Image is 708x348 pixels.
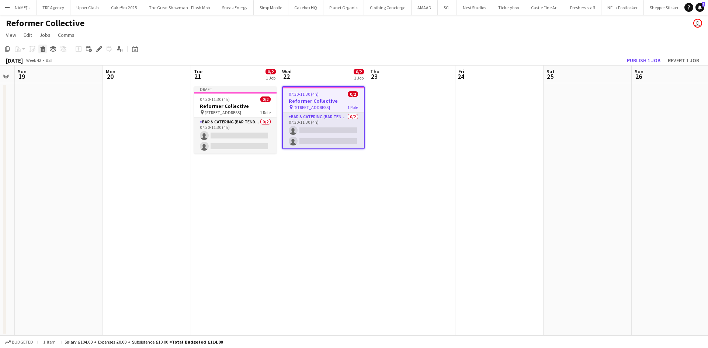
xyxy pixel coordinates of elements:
app-user-avatar: habon mohamed [693,19,702,28]
button: Freshers staff [564,0,601,15]
div: Salary £104.00 + Expenses £0.00 + Subsistence £10.00 = [65,339,223,345]
span: 07:30-11:30 (4h) [289,91,319,97]
h3: Reformer Collective [283,98,364,104]
span: Mon [106,68,115,75]
app-job-card: 07:30-11:30 (4h)0/2Reformer Collective [STREET_ADDRESS]1 RoleBar & Catering (Bar Tender)0/207:30-... [282,86,365,149]
div: Draft [194,86,277,92]
button: TRF Agency [37,0,70,15]
div: 1 Job [266,75,275,81]
span: 22 [281,72,292,81]
span: Thu [370,68,379,75]
button: Shepper Sticker [644,0,685,15]
button: AMAAD [412,0,438,15]
span: 20 [105,72,115,81]
app-card-role: Bar & Catering (Bar Tender)0/207:30-11:30 (4h) [283,113,364,148]
button: SCL [438,0,457,15]
div: [DATE] [6,57,23,64]
button: Upper Clash [70,0,105,15]
span: 21 [193,72,202,81]
button: The Great Showman - Flash Mob [143,0,216,15]
span: [STREET_ADDRESS] [205,110,241,115]
span: Budgeted [12,340,33,345]
h1: Reformer Collective [6,18,84,29]
span: 0/2 [348,91,358,97]
app-job-card: Draft07:30-11:30 (4h)0/2Reformer Collective [STREET_ADDRESS]1 RoleBar & Catering (Bar Tender)0/20... [194,86,277,154]
span: 0/2 [260,96,271,102]
button: Clothing Concierge [364,0,412,15]
span: Sat [546,68,555,75]
span: 23 [369,72,379,81]
span: Tue [194,68,202,75]
div: BST [46,57,53,63]
button: Planet Organic [323,0,364,15]
span: Fri [458,68,464,75]
a: Comms [55,30,77,40]
span: [STREET_ADDRESS] [294,105,330,110]
h3: Reformer Collective [194,103,277,109]
span: Sun [18,68,27,75]
span: Total Budgeted £114.00 [172,339,223,345]
span: 1 Role [260,110,271,115]
button: Revert 1 job [665,56,702,65]
a: View [3,30,19,40]
button: Castle Fine Art [525,0,564,15]
span: 1 Role [347,105,358,110]
span: 3 [702,2,705,7]
span: 1 item [41,339,58,345]
span: Edit [24,32,32,38]
span: 24 [457,72,464,81]
span: 0/2 [354,69,364,74]
span: 25 [545,72,555,81]
button: Simp Mobile [254,0,288,15]
span: 19 [17,72,27,81]
a: 3 [695,3,704,12]
span: Sun [635,68,643,75]
span: 0/2 [265,69,276,74]
button: Budgeted [4,338,34,346]
button: NFL x Footlocker [601,0,644,15]
button: Sneak Energy [216,0,254,15]
a: Jobs [37,30,53,40]
span: 07:30-11:30 (4h) [200,96,230,102]
button: Ticketyboo [492,0,525,15]
button: Nest Studios [457,0,492,15]
span: Week 42 [24,57,43,63]
app-card-role: Bar & Catering (Bar Tender)0/207:30-11:30 (4h) [194,118,277,154]
button: Publish 1 job [624,56,663,65]
button: Cakebox HQ [288,0,323,15]
button: CakeBox 2025 [105,0,143,15]
span: Comms [58,32,74,38]
span: 26 [634,72,643,81]
div: 1 Job [354,75,364,81]
span: View [6,32,16,38]
a: Edit [21,30,35,40]
span: Jobs [39,32,51,38]
span: Wed [282,68,292,75]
